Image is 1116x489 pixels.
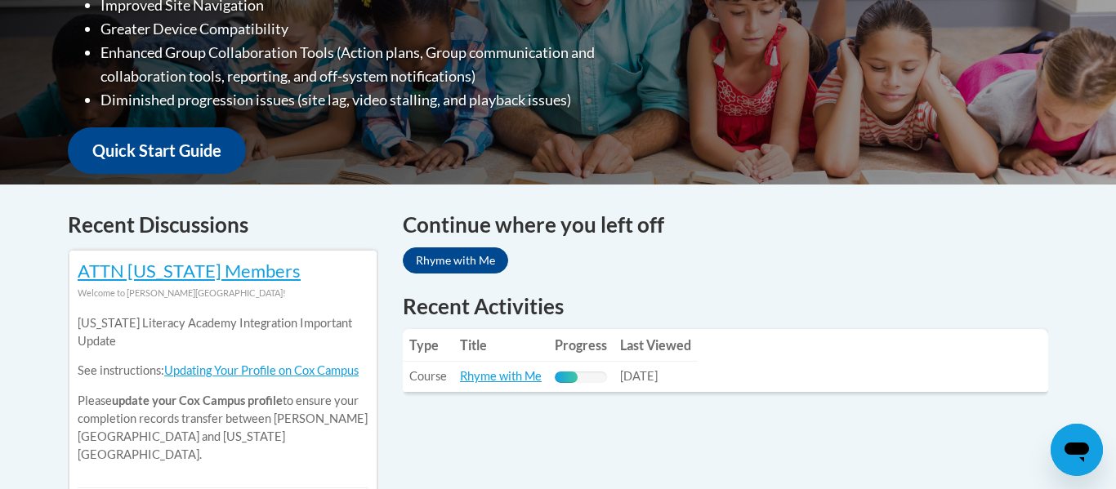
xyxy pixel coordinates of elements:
[614,329,698,362] th: Last Viewed
[164,363,359,377] a: Updating Your Profile on Cox Campus
[78,302,368,476] div: Please to ensure your completion records transfer between [PERSON_NAME][GEOGRAPHIC_DATA] and [US_...
[68,209,378,241] h4: Recent Discussions
[453,329,548,362] th: Title
[78,260,301,282] a: ATTN [US_STATE] Members
[403,329,453,362] th: Type
[555,371,578,383] div: Progress, %
[78,362,368,380] p: See instructions:
[403,209,1048,241] h4: Continue where you left off
[460,369,542,383] a: Rhyme with Me
[1051,424,1103,476] iframe: Button to launch messaging window
[68,127,246,174] a: Quick Start Guide
[620,369,658,383] span: [DATE]
[78,314,368,350] p: [US_STATE] Literacy Academy Integration Important Update
[100,41,660,88] li: Enhanced Group Collaboration Tools (Action plans, Group communication and collaboration tools, re...
[78,284,368,302] div: Welcome to [PERSON_NAME][GEOGRAPHIC_DATA]!
[403,291,1048,321] h1: Recent Activities
[100,88,660,112] li: Diminished progression issues (site lag, video stalling, and playback issues)
[409,369,447,383] span: Course
[112,393,283,407] b: update your Cox Campus profile
[100,17,660,41] li: Greater Device Compatibility
[403,247,508,273] a: Rhyme with Me
[548,329,614,362] th: Progress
